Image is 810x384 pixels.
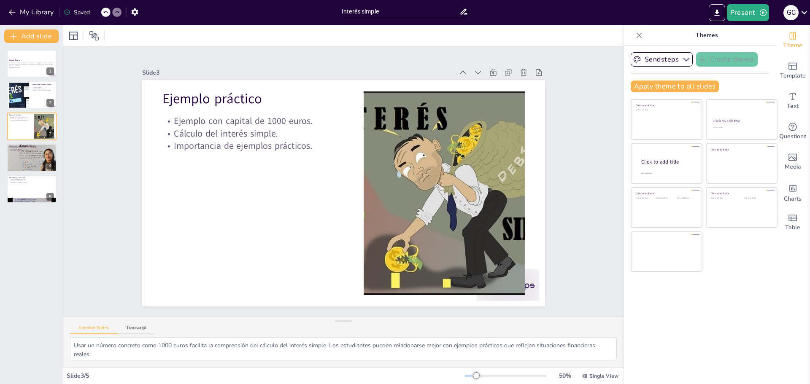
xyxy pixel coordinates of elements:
div: 5 [7,175,57,203]
div: Click to add text [713,127,769,129]
div: Click to add title [713,118,769,124]
p: Usado en préstamos personales. [9,147,54,149]
button: G C [783,4,799,21]
div: Click to add text [677,197,696,199]
div: Click to add title [636,192,696,195]
p: Aplicaciones en finanzas personales. [32,89,54,91]
p: Importancia de ejemplos prácticos. [9,120,32,121]
div: Click to add title [711,192,771,195]
textarea: Usar un número concreto como 1000 euros facilita la comprensión del cálculo del interés simple. L... [70,337,617,360]
div: 4 [7,144,57,172]
div: Add text boxes [776,86,810,116]
div: Change the overall theme [776,25,810,56]
p: Ejemplo con capital de 1000 euros. [9,117,32,118]
button: Create theme [696,52,758,67]
div: Slide 3 [257,242,564,315]
div: 3 [7,113,57,140]
div: Saved [64,8,90,16]
button: Transcript [118,325,155,334]
p: Importante en ahorros. [9,148,54,150]
div: Add ready made slides [776,56,810,86]
div: Click to add text [656,197,675,199]
p: Ejemplo con capital de 1000 euros. [355,197,535,247]
strong: Interés Simple [9,59,20,61]
div: Add images, graphics, shapes or video [776,147,810,177]
p: Generated with [URL] [9,67,54,68]
span: Position [89,31,99,41]
span: Table [785,223,800,232]
button: My Library [6,5,57,19]
span: Media [785,162,801,172]
p: Confianza en la gestión financiera. [9,181,54,183]
div: Click to add body [641,172,694,175]
span: Theme [783,41,802,50]
input: Insert title [342,5,459,18]
button: Apply theme to all slides [631,81,719,92]
div: Click to add text [636,197,655,199]
button: Export to PowerPoint [709,4,725,21]
button: Present [727,4,769,21]
div: Slide 3 / 5 [67,372,465,380]
div: 2 [46,99,54,107]
button: Sendsteps [631,52,693,67]
div: Click to add text [744,197,770,199]
p: Aplicaciones en inversiones. [9,150,54,152]
p: Utiliza tasas en decimal. [32,88,54,90]
div: Layout [67,29,80,43]
div: Click to add text [636,109,696,111]
div: 2 [7,81,57,109]
div: G C [783,5,799,20]
span: Text [787,102,799,111]
p: Cálculo del interés simple. [9,118,32,120]
div: Click to add title [711,148,771,151]
p: Themes [646,25,767,46]
p: Cálculo del interés simple. [352,185,532,234]
div: Get real-time input from your audience [776,116,810,147]
div: Click to add title [636,104,696,107]
p: Aplicaciones del interés simple [9,145,54,148]
span: Questions [779,132,807,141]
span: Template [780,71,806,81]
div: 50 % [555,372,575,380]
div: 4 [46,162,54,169]
button: Speaker Notes [70,325,118,334]
span: Charts [784,194,802,204]
div: Add charts and graphs [776,177,810,207]
p: Fórmula del interés simple [32,83,54,86]
div: 1 [7,50,57,78]
div: 3 [46,130,54,138]
p: En esta presentación, exploraremos el concepto de interés simple, su fórmula, aplicaciones prácti... [9,62,54,67]
button: Add slide [4,30,59,43]
div: 5 [46,193,54,201]
span: Single View [589,373,618,379]
p: Ejemplo práctico [9,114,32,116]
div: Click to add text [711,197,737,199]
p: Importancia del interés simple. [9,178,54,180]
p: Ejemplo práctico [359,215,540,271]
p: Aplicaciones prácticas. [9,180,54,182]
div: Add a table [776,207,810,238]
p: Fórmula básica: I = P * r * t. [32,86,54,88]
p: Importancia de ejemplos prácticos. [349,172,529,222]
div: 1 [46,67,54,75]
p: Resumen y conclusión [9,176,54,179]
div: Click to add title [641,158,695,166]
